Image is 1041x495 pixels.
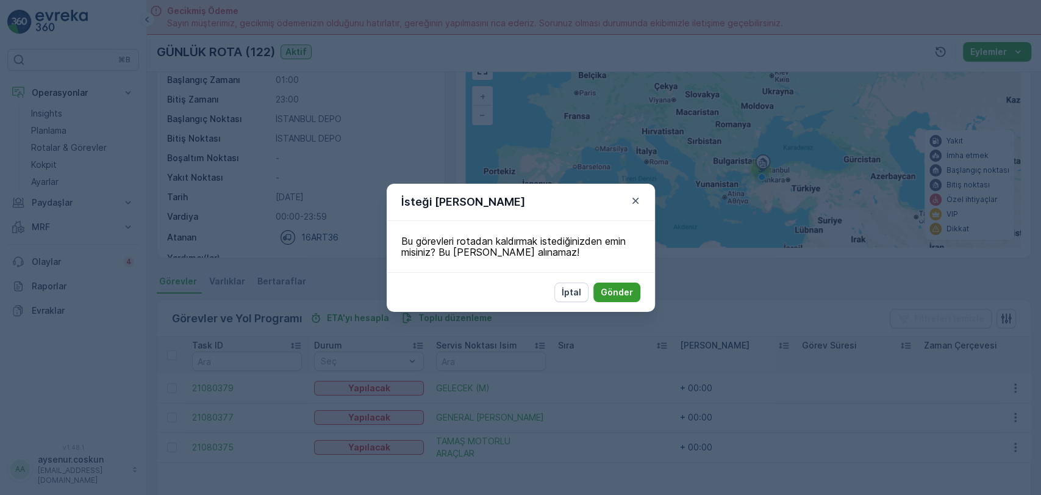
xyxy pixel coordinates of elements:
[593,283,640,302] button: Gönder
[562,286,581,298] p: İptal
[387,221,655,272] div: Bu görevleri rotadan kaldırmak istediğinizden emin misiniz? Bu [PERSON_NAME] alınamaz!
[554,283,588,302] button: İptal
[401,193,525,211] p: İsteği [PERSON_NAME]
[601,286,633,298] p: Gönder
